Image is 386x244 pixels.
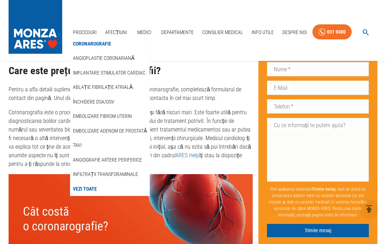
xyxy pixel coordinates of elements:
[71,38,113,50] a: Coronarografie
[71,67,147,79] a: Implantare stimulator cardiac
[70,80,150,95] div: Ablație fibrilație atrială
[133,25,155,40] a: Medici
[102,25,130,40] a: Afecțiuni
[71,110,133,122] a: Embolizare fibrom uterin
[70,37,150,196] nav: secondary mailbox folders
[71,168,139,180] a: Infiltrații transforaminale
[312,187,336,192] b: Trimite mesaj
[70,51,150,66] div: Angioplastie coronariană
[71,154,143,166] a: Angiografie artere periferice
[249,25,277,40] a: Info Utile
[70,167,150,182] div: Infiltrații transforaminale
[70,109,150,124] div: Embolizare fibrom uterin
[175,152,199,159] a: ARES Help
[9,109,253,169] p: Coronarografia este o procedură minim invazivă, nedureroasă și fără riscuri mari. Este foarte uti...
[312,24,352,40] a: 031 9300
[70,153,150,167] div: Angiografie artere periferice
[70,37,150,51] div: Coronarografie
[70,138,150,153] div: TAVI
[70,95,150,109] div: Închidere DSA/DSV
[70,182,150,196] div: Vezi Toate
[71,139,83,151] a: TAVI
[9,86,253,103] p: Pentru a afla detalii suplimentare despre prețul procedurii de coronarografie, completează formul...
[199,25,246,40] a: Consilier Medical
[71,183,98,195] a: Vezi Toate
[267,183,369,221] p: Prin apăsarea butonului , sunt de acord cu prelucrarea datelor mele cu caracter personal (ce pot ...
[359,199,379,219] button: delete
[158,25,197,40] a: Departamente
[70,66,150,80] div: Implantare stimulator cardiac
[70,25,99,40] a: Proceduri
[71,96,116,108] a: Închidere DSA/DSV
[71,52,136,64] a: Angioplastie coronariană
[267,224,369,238] button: Trimite mesaj
[9,66,253,77] h2: Care este prețul unei coronarografii?
[71,125,148,137] a: Embolizare adenom de prostată
[279,25,310,40] a: Despre Noi
[70,124,150,138] div: Embolizare adenom de prostată
[71,81,134,93] a: Ablație fibrilație atrială
[327,28,346,37] div: 031 9300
